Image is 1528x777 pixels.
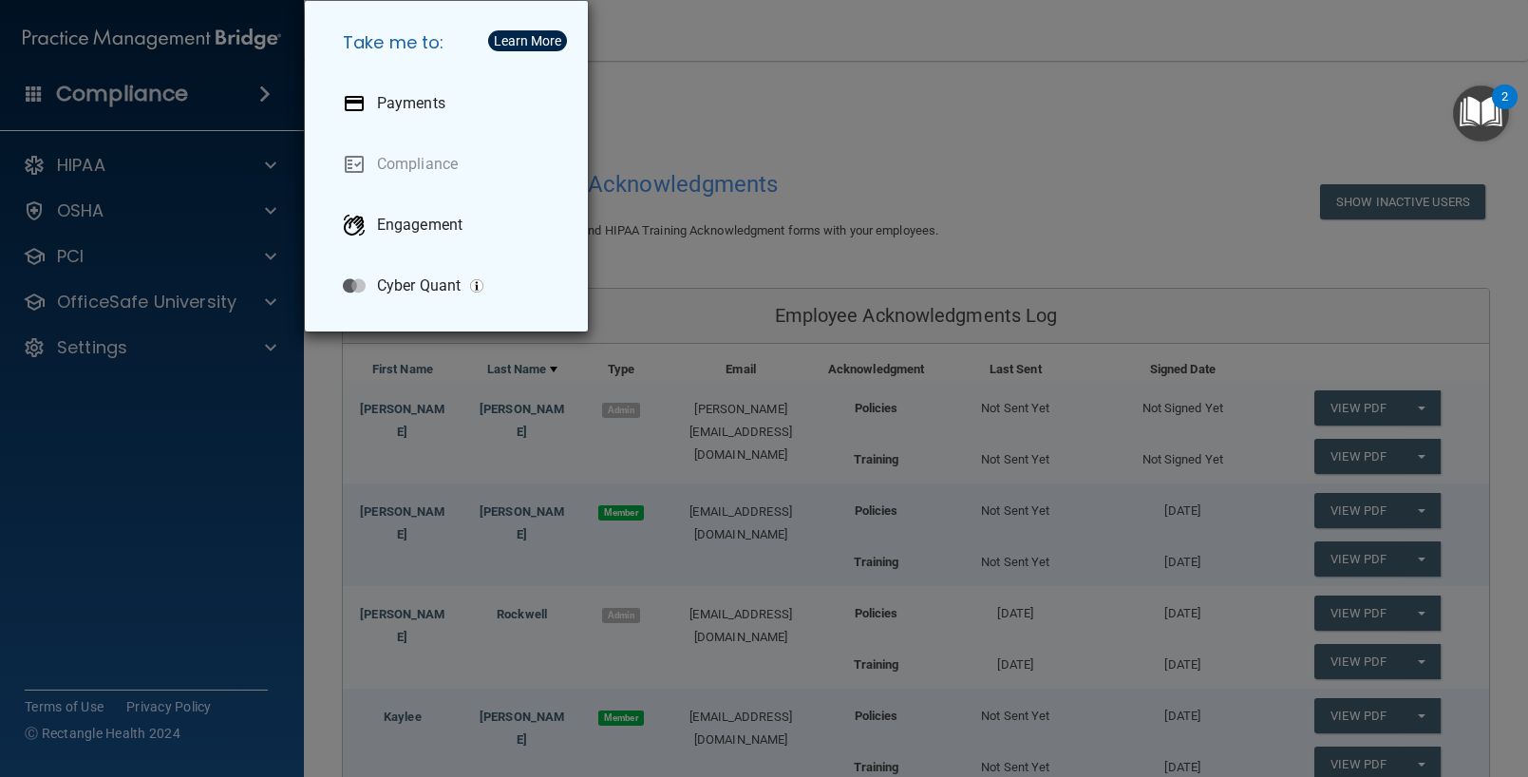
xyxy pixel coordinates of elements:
[1501,97,1508,122] div: 2
[377,276,461,295] p: Cyber Quant
[328,199,573,252] a: Engagement
[488,30,567,51] button: Learn More
[328,138,573,191] a: Compliance
[377,94,445,113] p: Payments
[328,259,573,313] a: Cyber Quant
[377,216,462,235] p: Engagement
[328,16,573,69] h5: Take me to:
[328,77,573,130] a: Payments
[494,34,561,47] div: Learn More
[1453,85,1509,142] button: Open Resource Center, 2 new notifications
